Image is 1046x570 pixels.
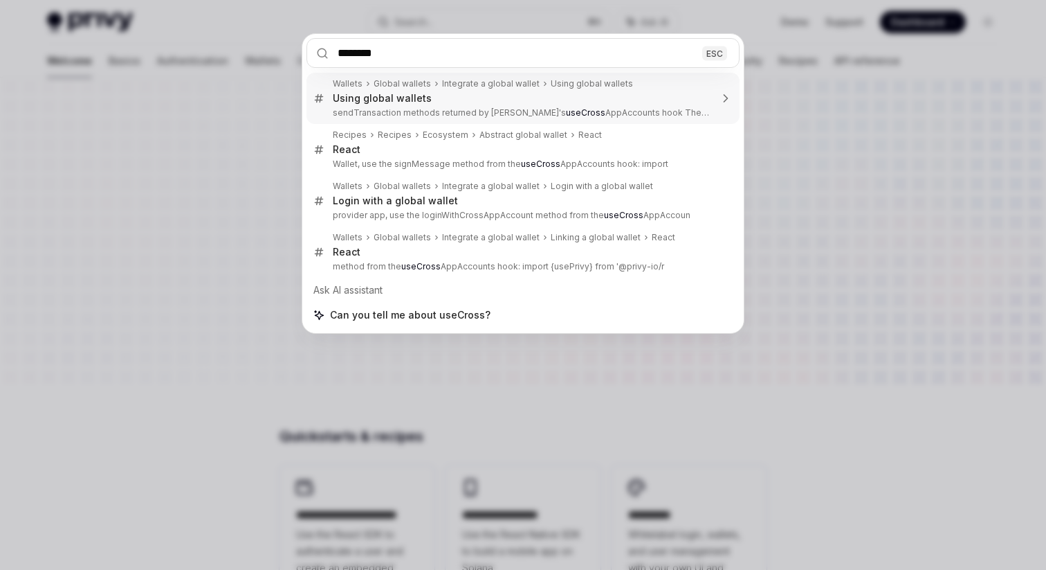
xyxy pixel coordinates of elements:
div: Global wallets [374,78,431,89]
b: useCross [401,261,441,271]
div: Global wallets [374,181,431,192]
div: React [578,130,602,141]
div: Login with a global wallet [333,195,458,207]
div: Login with a global wallet [551,181,653,192]
div: Recipes [378,130,412,141]
b: useCross [521,159,560,169]
div: React [652,232,675,243]
div: Wallets [333,232,363,243]
div: Wallets [333,78,363,89]
b: useCross [604,210,643,220]
p: Wallet, use the signMessage method from the AppAccounts hook: import [333,159,710,170]
div: React [333,143,360,156]
div: Abstract global wallet [479,130,567,141]
div: Integrate a global wallet [442,232,540,243]
div: Linking a global wallet [551,232,641,243]
div: Integrate a global wallet [442,78,540,89]
div: Ask AI assistant [306,278,740,303]
p: method from the AppAccounts hook: import {usePrivy} from '@privy-io/r [333,261,710,272]
div: ESC [702,46,727,60]
div: Wallets [333,181,363,192]
div: Recipes [333,130,367,141]
p: provider app, use the loginWithCrossAppAccount method from the AppAccoun [333,210,710,221]
div: Using global wallets [333,92,432,105]
span: Can you tell me about useCross? [330,308,490,322]
b: useCross [566,107,605,118]
div: Global wallets [374,232,431,243]
p: sendTransaction methods returned by [PERSON_NAME]'s AppAccounts hook These metho [333,107,710,118]
div: Ecosystem [423,130,468,141]
div: Using global wallets [551,78,633,89]
div: Integrate a global wallet [442,181,540,192]
div: React [333,246,360,258]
